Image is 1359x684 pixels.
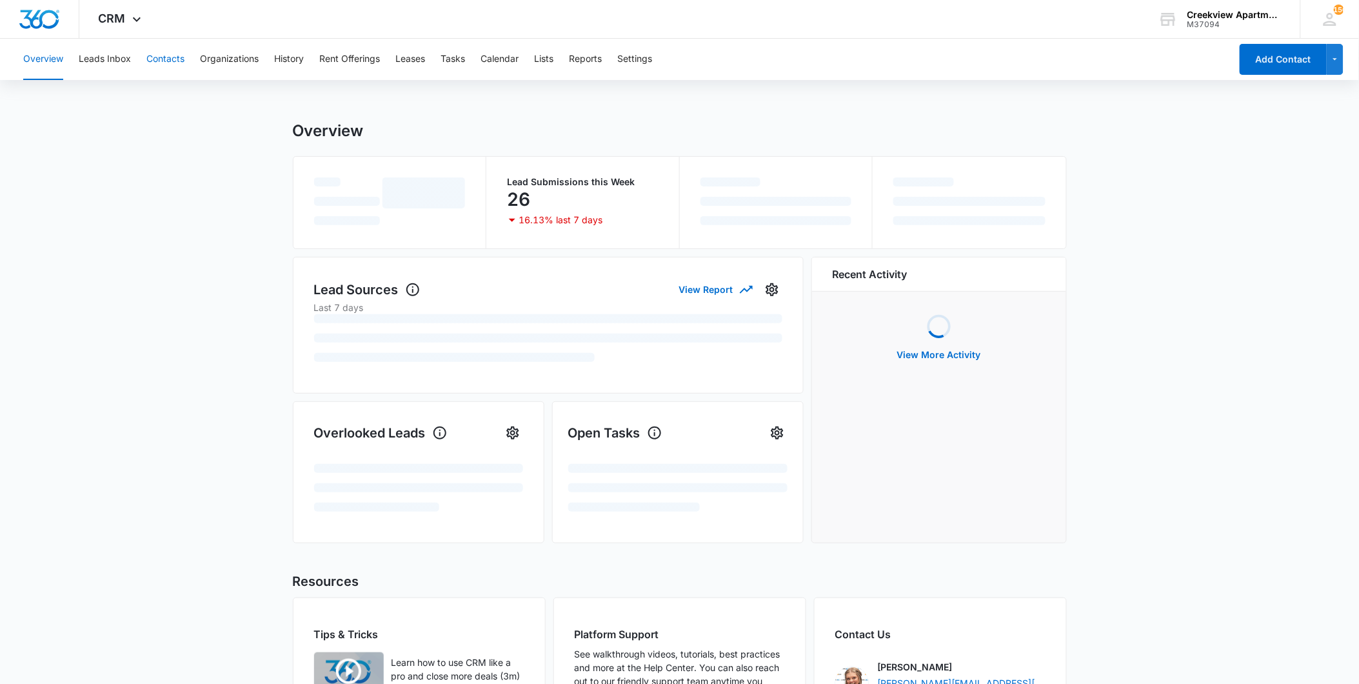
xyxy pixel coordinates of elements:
[502,423,523,443] button: Settings
[519,216,602,225] p: 16.13% last 7 days
[569,39,602,80] button: Reports
[575,627,785,642] h2: Platform Support
[507,189,530,210] p: 26
[1334,5,1344,15] div: notifications count
[884,339,994,370] button: View More Activity
[79,39,131,80] button: Leads Inbox
[395,39,425,80] button: Leases
[1187,20,1282,29] div: account id
[314,280,421,299] h1: Lead Sources
[392,656,524,683] p: Learn how to use CRM like a pro and close more deals (3m)
[200,39,259,80] button: Organizations
[767,423,788,443] button: Settings
[441,39,465,80] button: Tasks
[835,627,1046,642] h2: Contact Us
[1240,44,1327,75] button: Add Contact
[762,279,782,300] button: Settings
[146,39,184,80] button: Contacts
[534,39,553,80] button: Lists
[293,572,1067,591] h2: Resources
[319,39,380,80] button: Rent Offerings
[617,39,652,80] button: Settings
[314,423,448,443] h1: Overlooked Leads
[481,39,519,80] button: Calendar
[1334,5,1344,15] span: 156
[314,301,782,314] p: Last 7 days
[23,39,63,80] button: Overview
[679,278,751,301] button: View Report
[314,627,524,642] h2: Tips & Tricks
[274,39,304,80] button: History
[833,267,908,282] h6: Recent Activity
[507,177,659,186] p: Lead Submissions this Week
[293,121,364,141] h1: Overview
[878,660,953,674] p: [PERSON_NAME]
[99,12,126,25] span: CRM
[1187,10,1282,20] div: account name
[568,423,662,443] h1: Open Tasks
